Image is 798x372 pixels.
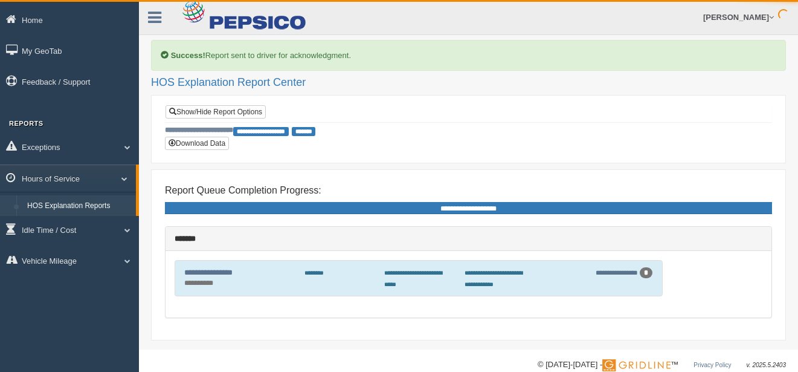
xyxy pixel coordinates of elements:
[165,137,229,150] button: Download Data
[151,77,786,89] h2: HOS Explanation Report Center
[747,362,786,368] span: v. 2025.5.2403
[165,185,772,196] h4: Report Queue Completion Progress:
[538,359,786,371] div: © [DATE]-[DATE] - ™
[602,359,671,371] img: Gridline
[151,40,786,71] div: Report sent to driver for acknowledgment.
[22,195,136,217] a: HOS Explanation Reports
[171,51,205,60] b: Success!
[166,105,266,119] a: Show/Hide Report Options
[693,362,731,368] a: Privacy Policy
